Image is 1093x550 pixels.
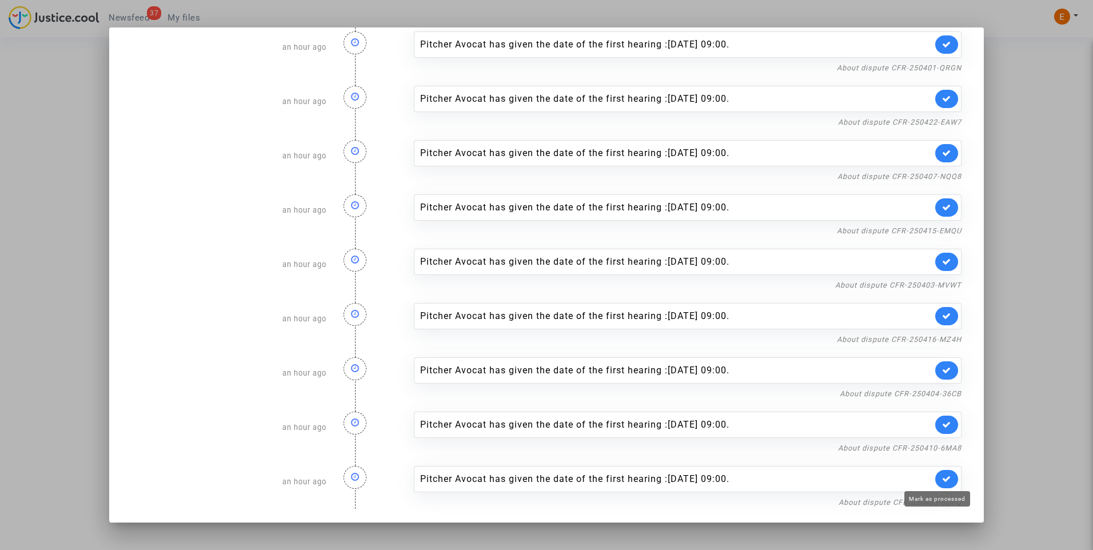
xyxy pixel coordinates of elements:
[839,498,962,507] a: About dispute CFR-250403-8QFQ
[835,281,962,289] a: About dispute CFR-250403-MVWT
[420,92,932,106] div: Pitcher Avocat has given the date of the first hearing :[DATE] 09:00.
[123,74,334,129] div: an hour ago
[837,226,962,235] a: About dispute CFR-250415-EMQU
[420,146,932,160] div: Pitcher Avocat has given the date of the first hearing :[DATE] 09:00.
[123,292,334,346] div: an hour ago
[840,389,962,398] a: About dispute CFR-250404-36CB
[420,201,932,214] div: Pitcher Avocat has given the date of the first hearing :[DATE] 09:00.
[838,444,962,452] a: About dispute CFR-250410-6MA8
[420,364,932,377] div: Pitcher Avocat has given the date of the first hearing :[DATE] 09:00.
[420,309,932,323] div: Pitcher Avocat has given the date of the first hearing :[DATE] 09:00.
[837,172,962,181] a: About dispute CFR-250407-NQQ8
[837,335,962,344] a: About dispute CFR-250416-MZ4H
[837,63,962,72] a: About dispute CFR-250401-QRGN
[123,129,334,183] div: an hour ago
[123,400,334,455] div: an hour ago
[123,20,334,74] div: an hour ago
[123,183,334,237] div: an hour ago
[123,346,334,400] div: an hour ago
[420,255,932,269] div: Pitcher Avocat has given the date of the first hearing :[DATE] 09:00.
[420,472,932,486] div: Pitcher Avocat has given the date of the first hearing :[DATE] 09:00.
[420,418,932,432] div: Pitcher Avocat has given the date of the first hearing :[DATE] 09:00.
[123,237,334,292] div: an hour ago
[420,38,932,51] div: Pitcher Avocat has given the date of the first hearing :[DATE] 09:00.
[123,455,334,509] div: an hour ago
[838,118,962,126] a: About dispute CFR-250422-EAW7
